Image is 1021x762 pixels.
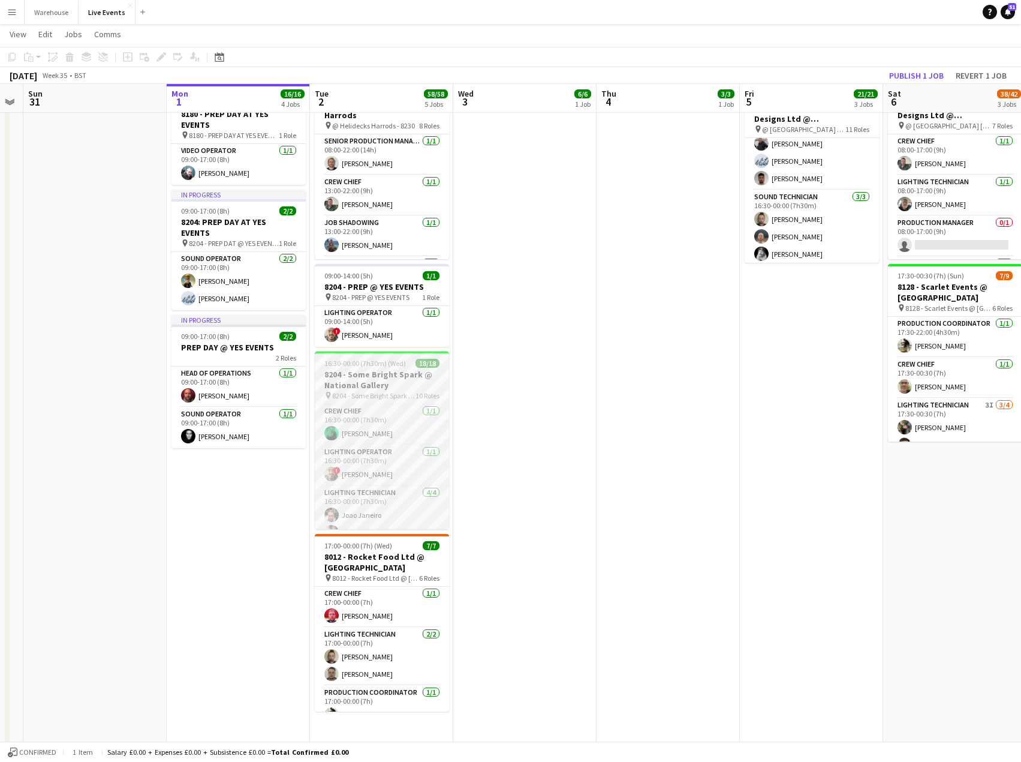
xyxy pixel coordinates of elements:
[315,281,449,292] h3: 8204 - PREP @ YES EVENTS
[281,89,305,98] span: 16/16
[181,332,230,341] span: 09:00-17:00 (8h)
[333,467,341,474] span: !
[315,369,449,391] h3: 8204 - Some Bright Spark @ National Gallery
[64,29,82,40] span: Jobs
[456,95,474,109] span: 3
[745,115,879,190] app-card-role: Sound Operator3/316:30-00:00 (7h30m)[PERSON_NAME][PERSON_NAME][PERSON_NAME]
[5,26,31,42] a: View
[419,574,439,583] span: 6 Roles
[743,95,754,109] span: 5
[905,121,992,130] span: @ [GEOGRAPHIC_DATA] [GEOGRAPHIC_DATA] - 8099
[324,359,406,368] span: 16:30-00:00 (7h30m) (Wed)
[10,29,26,40] span: View
[419,121,439,130] span: 8 Roles
[422,293,439,302] span: 1 Role
[34,26,57,42] a: Edit
[315,352,449,529] div: 16:30-00:00 (7h30m) (Wed)18/188204 - Some Bright Spark @ National Gallery 8204 - Some Bright Spar...
[332,121,415,130] span: @ Helidecks Harrods - 8230
[279,131,296,140] span: 1 Role
[424,100,447,109] div: 5 Jobs
[107,748,348,757] div: Salary £0.00 + Expenses £0.00 + Subsistence £0.00 =
[38,29,52,40] span: Edit
[171,109,306,130] h3: 8180 - PREP DAY AT YES EVENTS
[888,88,901,99] span: Sat
[28,88,43,99] span: Sun
[79,1,135,24] button: Live Events
[762,125,845,134] span: @ [GEOGRAPHIC_DATA] - 7615
[171,82,306,185] app-job-card: In progress09:00-17:00 (8h)1/18180 - PREP DAY AT YES EVENTS 8180 - PREP DAY AT YES EVENTS1 RoleVi...
[59,26,87,42] a: Jobs
[315,88,329,99] span: Tue
[315,445,449,486] app-card-role: Lighting Operator1/116:30-00:00 (7h30m)![PERSON_NAME]
[315,628,449,686] app-card-role: Lighting Technician2/217:00-00:00 (7h)[PERSON_NAME][PERSON_NAME]
[1008,3,1016,11] span: 51
[171,315,306,325] div: In progress
[998,100,1020,109] div: 3 Jobs
[897,271,964,280] span: 17:30-00:30 (7h) (Sun)
[423,271,439,280] span: 1/1
[171,144,306,185] app-card-role: Video Operator1/109:00-17:00 (8h)[PERSON_NAME]
[171,342,306,353] h3: PREP DAY @ YES EVENTS
[10,70,37,82] div: [DATE]
[40,71,70,80] span: Week 35
[26,95,43,109] span: 31
[171,315,306,448] app-job-card: In progress09:00-17:00 (8h)2/2PREP DAY @ YES EVENTS2 RolesHead of Operations1/109:00-17:00 (8h)[P...
[332,391,415,400] span: 8204 - Some Bright Spark @ National Gallery
[315,534,449,712] app-job-card: 17:00-00:00 (7h) (Wed)7/78012 - Rocket Food Ltd @ [GEOGRAPHIC_DATA] 8012 - Rocket Food Ltd @ [GEO...
[575,100,591,109] div: 1 Job
[313,95,329,109] span: 2
[854,100,877,109] div: 3 Jobs
[745,88,754,99] span: Fri
[997,89,1021,98] span: 38/42
[415,391,439,400] span: 10 Roles
[601,88,616,99] span: Thu
[315,264,449,347] app-job-card: 09:00-14:00 (5h)1/18204 - PREP @ YES EVENTS 8204 - PREP @ YES EVENTS1 RoleLighting Operator1/109:...
[315,486,449,579] app-card-role: Lighting Technician4/416:30-00:00 (7h30m)Joao Janeiro[PERSON_NAME]
[745,85,879,263] app-job-card: 15:00-01:00 (10h) (Sat)19/197615 - [PERSON_NAME] Designs Ltd @ [GEOGRAPHIC_DATA] @ [GEOGRAPHIC_DA...
[1001,5,1015,19] a: 51
[281,100,304,109] div: 4 Jobs
[884,68,948,83] button: Publish 1 job
[19,748,56,757] span: Confirmed
[315,257,449,298] app-card-role: Lighting Technician1/1
[171,190,306,310] app-job-card: In progress09:00-17:00 (8h)2/28204: PREP DAY AT YES EVENTS 8204 - PREP DAT @ YES EVENTS1 RoleSoun...
[423,541,439,550] span: 7/7
[181,206,230,215] span: 09:00-17:00 (8h)
[324,541,392,550] span: 17:00-00:00 (7h) (Wed)
[745,190,879,266] app-card-role: Sound Technician3/316:30-00:00 (7h30m)[PERSON_NAME][PERSON_NAME][PERSON_NAME]
[315,404,449,445] app-card-role: Crew Chief1/116:30-00:00 (7h30m)[PERSON_NAME]
[315,587,449,628] app-card-role: Crew Chief1/117:00-00:00 (7h)[PERSON_NAME]
[68,748,97,757] span: 1 item
[718,89,734,98] span: 3/3
[89,26,126,42] a: Comms
[170,95,188,109] span: 1
[279,332,296,341] span: 2/2
[171,407,306,448] app-card-role: Sound Operator1/109:00-17:00 (8h)[PERSON_NAME]
[324,271,373,280] span: 09:00-14:00 (5h)
[574,89,591,98] span: 6/6
[315,82,449,259] app-job-card: 08:00-22:00 (14h)8/88230 - Harrods @ Helideck Harrods @ Helidecks Harrods - 82308 RolesSenior Pro...
[25,1,79,24] button: Warehouse
[332,574,419,583] span: 8012 - Rocket Food Ltd @ [GEOGRAPHIC_DATA]
[332,293,409,302] span: 8204 - PREP @ YES EVENTS
[315,216,449,257] app-card-role: Job Shadowing1/113:00-22:00 (9h)[PERSON_NAME]
[171,252,306,310] app-card-role: Sound Operator2/209:00-17:00 (8h)[PERSON_NAME][PERSON_NAME]
[845,125,869,134] span: 11 Roles
[271,748,348,757] span: Total Confirmed £0.00
[279,239,296,248] span: 1 Role
[171,88,188,99] span: Mon
[189,131,279,140] span: 8180 - PREP DAY AT YES EVENTS
[745,103,879,124] h3: 7615 - [PERSON_NAME] Designs Ltd @ [GEOGRAPHIC_DATA]
[333,328,341,335] span: !
[171,217,306,238] h3: 8204: PREP DAY AT YES EVENTS
[951,68,1011,83] button: Revert 1 job
[276,353,296,362] span: 2 Roles
[94,29,121,40] span: Comms
[718,100,734,109] div: 1 Job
